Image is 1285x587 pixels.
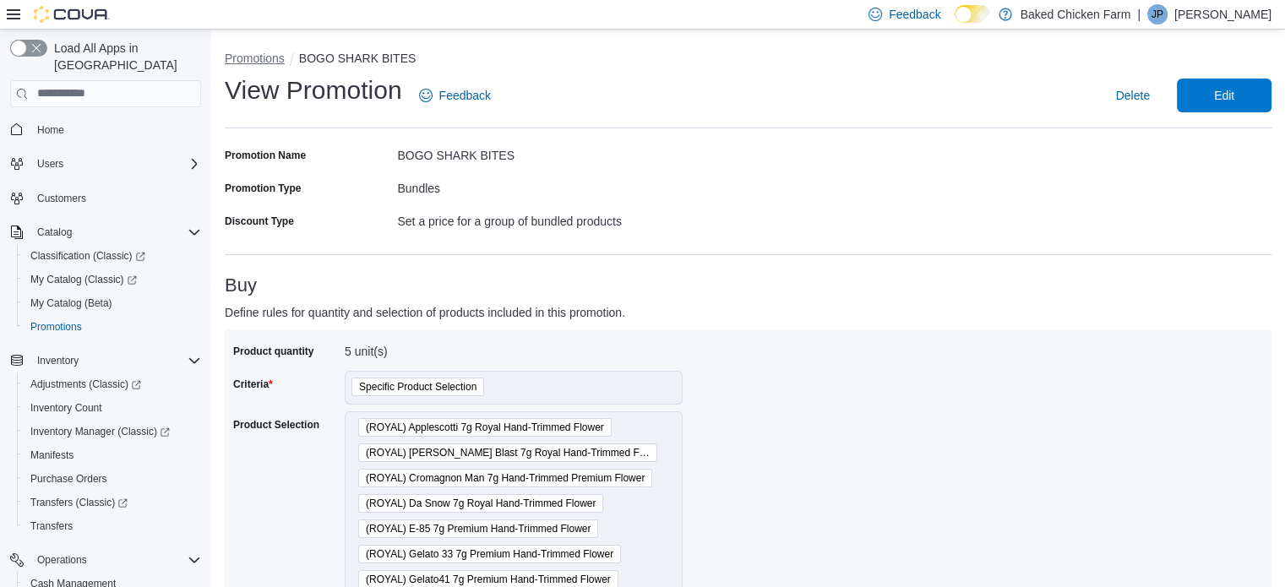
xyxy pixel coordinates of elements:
[1109,79,1157,112] button: Delete
[233,418,319,432] label: Product Selection
[47,40,201,73] span: Load All Apps in [GEOGRAPHIC_DATA]
[3,186,208,210] button: Customers
[225,149,306,162] label: Promotion Name
[397,208,748,228] div: Set a price for a group of bundled products
[225,182,301,195] label: Promotion Type
[24,469,114,489] a: Purchase Orders
[358,443,657,462] span: (ROYAL) Berry Blast 7g Royal Hand-Trimmed Flower
[17,420,208,443] a: Inventory Manager (Classic)
[955,5,990,23] input: Dark Mode
[225,52,285,65] button: Promotions
[17,268,208,291] a: My Catalog (Classic)
[37,226,72,239] span: Catalog
[30,448,74,462] span: Manifests
[30,154,201,174] span: Users
[17,396,208,420] button: Inventory Count
[30,296,112,310] span: My Catalog (Beta)
[30,425,170,438] span: Inventory Manager (Classic)
[24,246,201,266] span: Classification (Classic)
[30,378,141,391] span: Adjustments (Classic)
[24,269,201,290] span: My Catalog (Classic)
[17,315,208,339] button: Promotions
[30,472,107,486] span: Purchase Orders
[17,467,208,491] button: Purchase Orders
[3,349,208,372] button: Inventory
[439,87,491,104] span: Feedback
[24,445,80,465] a: Manifests
[351,378,484,396] span: Specific Product Selection
[233,345,313,358] label: Product quantity
[3,220,208,244] button: Catalog
[30,120,71,140] a: Home
[1214,87,1234,104] span: Edit
[3,117,208,142] button: Home
[37,192,86,205] span: Customers
[30,188,93,209] a: Customers
[24,317,201,337] span: Promotions
[30,351,201,371] span: Inventory
[366,520,591,537] span: (ROYAL) E-85 7g Premium Hand-Trimmed Flower
[889,6,940,23] span: Feedback
[30,222,79,242] button: Catalog
[30,154,70,174] button: Users
[37,123,64,137] span: Home
[24,398,201,418] span: Inventory Count
[24,374,148,394] a: Adjustments (Classic)
[1177,79,1271,112] button: Edit
[3,548,208,572] button: Operations
[412,79,498,112] a: Feedback
[24,516,201,536] span: Transfers
[37,157,63,171] span: Users
[34,6,110,23] img: Cova
[299,52,416,65] button: BOGO SHARK BITES
[358,469,652,487] span: (ROYAL) Cromagnon Man 7g Hand-Trimmed Premium Flower
[1152,4,1163,24] span: JP
[37,553,87,567] span: Operations
[24,293,119,313] a: My Catalog (Beta)
[30,550,201,570] span: Operations
[24,469,201,489] span: Purchase Orders
[24,492,134,513] a: Transfers (Classic)
[225,73,402,107] h1: View Promotion
[30,188,201,209] span: Customers
[358,418,612,437] span: (ROYAL) Applescotti 7g Royal Hand-Trimmed Flower
[366,470,645,486] span: (ROYAL) Cromagnon Man 7g Hand-Trimmed Premium Flower
[366,495,596,512] span: (ROYAL) Da Snow 7g Royal Hand-Trimmed Flower
[24,269,144,290] a: My Catalog (Classic)
[1021,4,1131,24] p: Baked Chicken Farm
[24,374,201,394] span: Adjustments (Classic)
[1116,87,1150,104] span: Delete
[358,545,621,563] span: (ROYAL) Gelato 33 7g Premium Hand-Trimmed Flower
[30,222,201,242] span: Catalog
[17,491,208,514] a: Transfers (Classic)
[358,519,598,538] span: (ROYAL) E-85 7g Premium Hand-Trimmed Flower
[24,293,201,313] span: My Catalog (Beta)
[17,443,208,467] button: Manifests
[225,50,1271,70] nav: An example of EuiBreadcrumbs
[17,514,208,538] button: Transfers
[24,445,201,465] span: Manifests
[24,317,89,337] a: Promotions
[37,354,79,367] span: Inventory
[30,550,94,570] button: Operations
[225,302,1010,323] p: Define rules for quantity and selection of products included in this promotion.
[24,492,201,513] span: Transfers (Classic)
[17,291,208,315] button: My Catalog (Beta)
[366,546,613,563] span: (ROYAL) Gelato 33 7g Premium Hand-Trimmed Flower
[233,378,273,391] label: Criteria
[30,249,145,263] span: Classification (Classic)
[30,496,128,509] span: Transfers (Classic)
[359,378,476,395] span: Specific Product Selection
[3,152,208,176] button: Users
[30,119,201,140] span: Home
[397,175,748,195] div: Bundles
[30,519,73,533] span: Transfers
[24,246,152,266] a: Classification (Classic)
[24,421,201,442] span: Inventory Manager (Classic)
[397,142,748,162] div: BOGO SHARK BITES
[17,372,208,396] a: Adjustments (Classic)
[225,215,294,228] label: Discount Type
[366,419,604,436] span: (ROYAL) Applescotti 7g Royal Hand-Trimmed Flower
[366,444,650,461] span: (ROYAL) [PERSON_NAME] Blast 7g Royal Hand-Trimmed Flower
[1137,4,1141,24] p: |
